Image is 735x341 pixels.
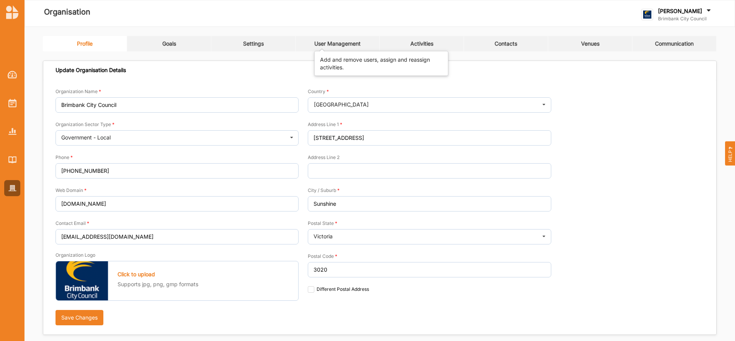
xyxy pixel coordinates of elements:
div: Add and remove users, assign and reassign activities. [320,56,443,71]
div: Government - Local [61,135,111,140]
label: Phone [56,154,73,161]
div: User Management [314,40,361,47]
label: Postal Code [308,253,337,259]
img: logo [641,9,653,21]
label: [PERSON_NAME] [658,8,702,15]
button: Save Changes [56,310,103,325]
label: Address Line 2 [308,154,340,161]
label: Supports jpg, png, gmp formats [118,280,198,288]
div: [GEOGRAPHIC_DATA] [314,102,369,107]
label: Web Domain [56,187,87,193]
img: logo [6,5,18,19]
div: Victoria [314,234,333,239]
img: Dashboard [8,71,17,79]
img: 1592913926669_308_logo.png [56,261,108,300]
a: Activities [4,95,20,111]
a: Reports [4,123,20,139]
label: Organisation [44,6,90,18]
div: Goals [162,40,176,47]
div: Activities [410,40,433,47]
label: Click to upload [118,271,155,278]
a: Organisation [4,180,20,196]
img: Library [8,156,16,163]
label: Postal State [308,220,337,226]
div: Profile [77,40,93,47]
div: Contacts [495,40,517,47]
div: Update Organisation Details [56,67,126,74]
a: Dashboard [4,67,20,83]
label: Contact Email [56,220,89,226]
img: Reports [8,128,16,134]
label: Country [308,89,329,95]
a: Library [4,152,20,168]
label: Address Line 1 [308,121,342,128]
label: Organization Sector Type [56,121,114,128]
div: Communication [655,40,694,47]
img: Activities [8,99,16,107]
label: Brimbank City Council [658,16,712,22]
label: Different Postal Address [308,286,369,292]
div: Settings [243,40,264,47]
label: Organization Name [56,89,101,95]
img: Organisation [8,185,16,192]
div: Venues [581,40,599,47]
label: City / Suburb [308,187,340,193]
label: Organization Logo [56,252,95,258]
